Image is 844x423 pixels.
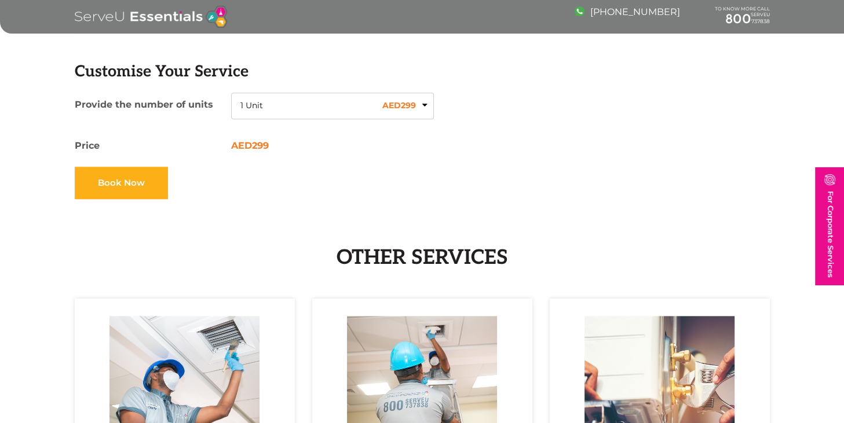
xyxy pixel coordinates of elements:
small: 299 [252,140,269,151]
a: 800737838 [715,12,770,27]
p: Price [75,139,434,152]
span: AED [382,100,416,112]
button: 1 Unit AED299 [231,93,434,119]
span: AED [231,139,434,152]
small: 299 [401,100,416,111]
img: image [575,6,584,16]
p: Provide the number of units [75,98,434,125]
a: [PHONE_NUMBER] [575,6,680,17]
img: image [824,174,835,185]
img: logo [75,6,227,28]
span: 1 Unit [240,100,263,112]
a: Book Now [75,167,168,199]
span: 800 [725,11,751,27]
div: TO KNOW MORE CALL SERVEU [715,6,770,27]
a: For Corporate Services [816,167,844,285]
h2: Other Services [75,245,770,270]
